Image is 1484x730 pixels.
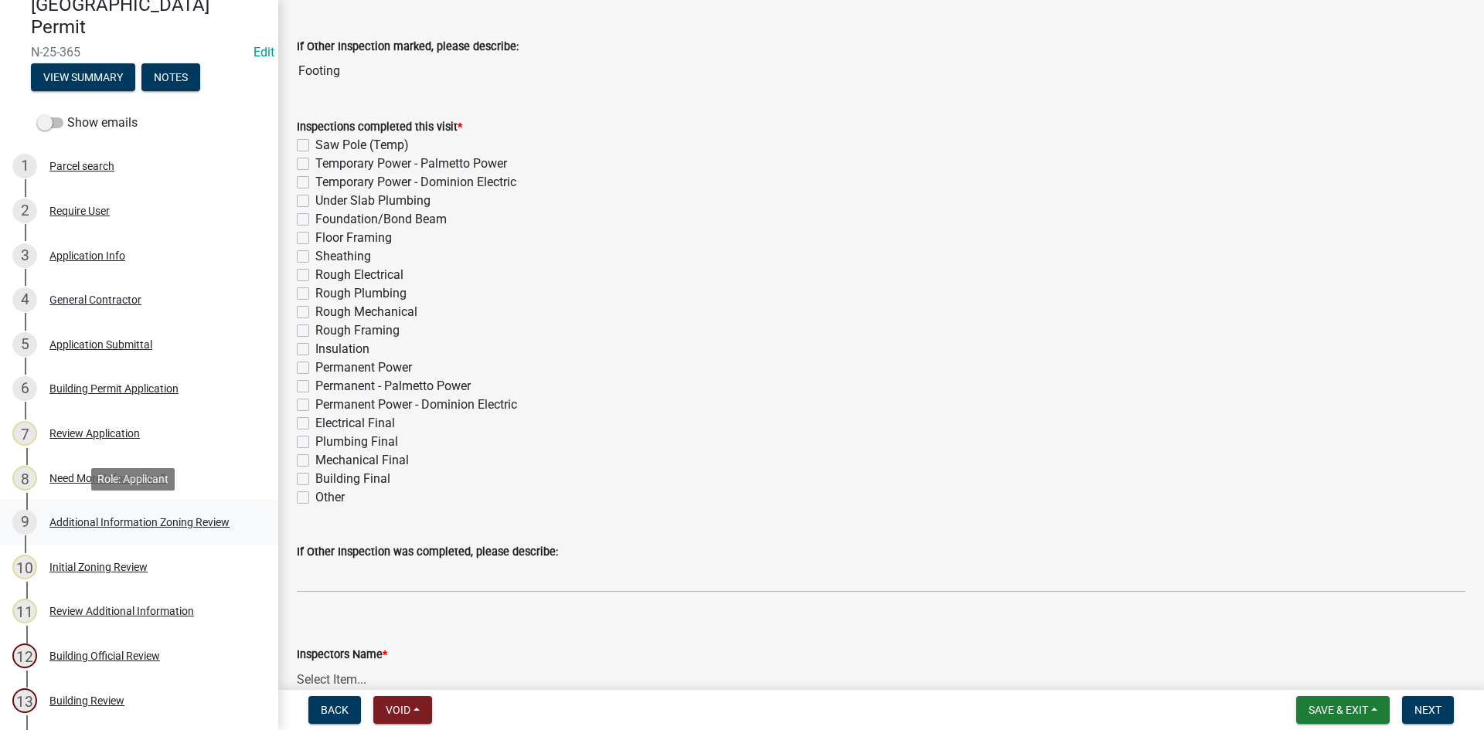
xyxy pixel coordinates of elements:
div: Initial Zoning Review [49,562,148,572]
label: Rough Electrical [315,266,403,284]
label: Mechanical Final [315,451,409,470]
div: Role: Applicant [91,468,175,491]
div: Parcel search [49,161,114,171]
button: Void [373,696,432,724]
label: Insulation [315,340,369,358]
wm-modal-confirm: Summary [31,72,135,84]
div: 6 [12,376,37,401]
label: Rough Plumbing [315,284,407,303]
label: Plumbing Final [315,433,398,451]
label: If Other Inspection marked, please describe: [297,42,519,53]
label: Temporary Power - Palmetto Power [315,154,507,173]
label: Under Slab Plumbing [315,192,431,210]
label: Permanent Power - Dominion Electric [315,396,517,414]
div: Building Review [49,695,124,706]
span: Save & Exit [1309,704,1368,716]
div: 3 [12,243,37,268]
label: Building Final [315,470,390,488]
button: Notes [141,63,200,91]
div: Building Official Review [49,650,160,661]
div: 1 [12,154,37,178]
label: Foundation/Bond Beam [315,210,447,229]
div: 8 [12,466,37,491]
label: Floor Framing [315,229,392,247]
span: N-25-365 [31,45,247,59]
wm-modal-confirm: Notes [141,72,200,84]
label: Inspections completed this visit [297,122,462,133]
label: Sheathing [315,247,371,266]
span: Back [321,704,349,716]
div: Review Application [49,428,140,439]
div: General Contractor [49,294,141,305]
div: 13 [12,688,37,713]
label: Temporary Power - Dominion Electric [315,173,516,192]
label: Electrical Final [315,414,395,433]
label: Other [315,488,345,507]
div: Additional Information Zoning Review [49,517,230,528]
div: 10 [12,555,37,579]
div: Building Permit Application [49,383,179,394]
wm-modal-confirm: Edit Application Number [254,45,274,59]
div: Application Info [49,250,125,261]
button: Save & Exit [1296,696,1390,724]
button: View Summary [31,63,135,91]
div: 9 [12,510,37,535]
div: Review Additional Information [49,606,194,616]
button: Next [1402,696,1454,724]
label: Saw Pole (Temp) [315,136,409,154]
div: 5 [12,332,37,357]
div: 2 [12,199,37,223]
label: Show emails [37,114,138,132]
div: Application Submittal [49,339,152,350]
button: Back [308,696,361,724]
div: Need More Information? [49,473,166,484]
div: 7 [12,421,37,446]
div: 11 [12,599,37,623]
div: Require User [49,205,110,216]
label: Rough Framing [315,321,400,340]
label: Inspectors Name [297,650,387,660]
div: 4 [12,287,37,312]
div: 12 [12,643,37,668]
label: Permanent - Palmetto Power [315,377,471,396]
label: Rough Mechanical [315,303,417,321]
label: If Other Inspection was completed, please describe: [297,547,558,558]
label: Permanent Power [315,358,412,377]
span: Void [386,704,410,716]
a: Edit [254,45,274,59]
span: Next [1414,704,1441,716]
